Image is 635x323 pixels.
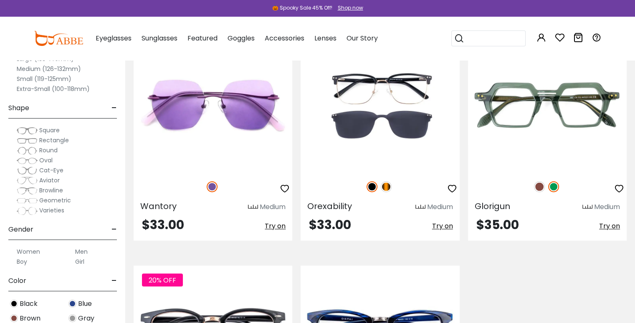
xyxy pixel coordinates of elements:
[39,156,53,164] span: Oval
[39,126,60,134] span: Square
[17,156,38,165] img: Oval.png
[134,40,292,172] img: Purple Wantory - Metal ,Adjust Nose Pads
[265,219,286,234] button: Try on
[265,33,304,43] span: Accessories
[39,136,69,144] span: Rectangle
[17,167,38,175] img: Cat-Eye.png
[39,186,63,194] span: Browline
[534,181,545,192] img: Brown
[599,219,620,234] button: Try on
[68,314,76,322] img: Gray
[248,204,258,210] img: size ruler
[17,126,38,135] img: Square.png
[8,271,26,291] span: Color
[432,219,453,234] button: Try on
[20,299,38,309] span: Black
[34,31,83,46] img: abbeglasses.com
[140,200,177,212] span: Wantory
[75,247,88,257] label: Men
[17,146,38,155] img: Round.png
[17,177,38,185] img: Aviator.png
[8,220,33,240] span: Gender
[207,181,218,192] img: Purple
[39,206,64,214] span: Varieties
[142,33,177,43] span: Sunglasses
[381,181,392,192] img: Tortoise
[334,4,363,11] a: Shop now
[415,204,425,210] img: size ruler
[582,204,592,210] img: size ruler
[17,187,38,195] img: Browline.png
[17,84,90,94] label: Extra-Small (100-118mm)
[68,300,76,308] img: Blue
[17,207,38,215] img: Varieties.png
[8,98,29,118] span: Shape
[301,40,459,172] img: Black Orexability - Metal,TR ,clip on
[594,202,620,212] div: Medium
[260,202,286,212] div: Medium
[142,273,183,286] span: 20% OFF
[17,74,71,84] label: Small (119-125mm)
[17,247,40,257] label: Women
[17,257,27,267] label: Boy
[475,200,510,212] span: Glorigun
[432,221,453,231] span: Try on
[96,33,132,43] span: Eyeglasses
[17,136,38,145] img: Rectangle.png
[10,300,18,308] img: Black
[272,4,332,12] div: 🎃 Spooky Sale 45% Off!
[39,146,58,154] span: Round
[39,176,60,184] span: Aviator
[468,40,627,172] img: Green Glorigun - Acetate ,Universal Bridge Fit
[17,64,81,74] label: Medium (126-132mm)
[548,181,559,192] img: Green
[78,299,92,309] span: Blue
[111,220,117,240] span: -
[10,314,18,322] img: Brown
[476,216,519,234] span: $35.00
[427,202,453,212] div: Medium
[187,33,218,43] span: Featured
[17,197,38,205] img: Geometric.png
[367,181,377,192] img: Black
[39,166,63,174] span: Cat-Eye
[142,216,184,234] span: $33.00
[75,257,84,267] label: Girl
[39,196,71,204] span: Geometric
[265,221,286,231] span: Try on
[307,200,352,212] span: Orexability
[228,33,255,43] span: Goggles
[599,221,620,231] span: Try on
[111,271,117,291] span: -
[309,216,351,234] span: $33.00
[338,4,363,12] div: Shop now
[314,33,336,43] span: Lenses
[111,98,117,118] span: -
[347,33,378,43] span: Our Story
